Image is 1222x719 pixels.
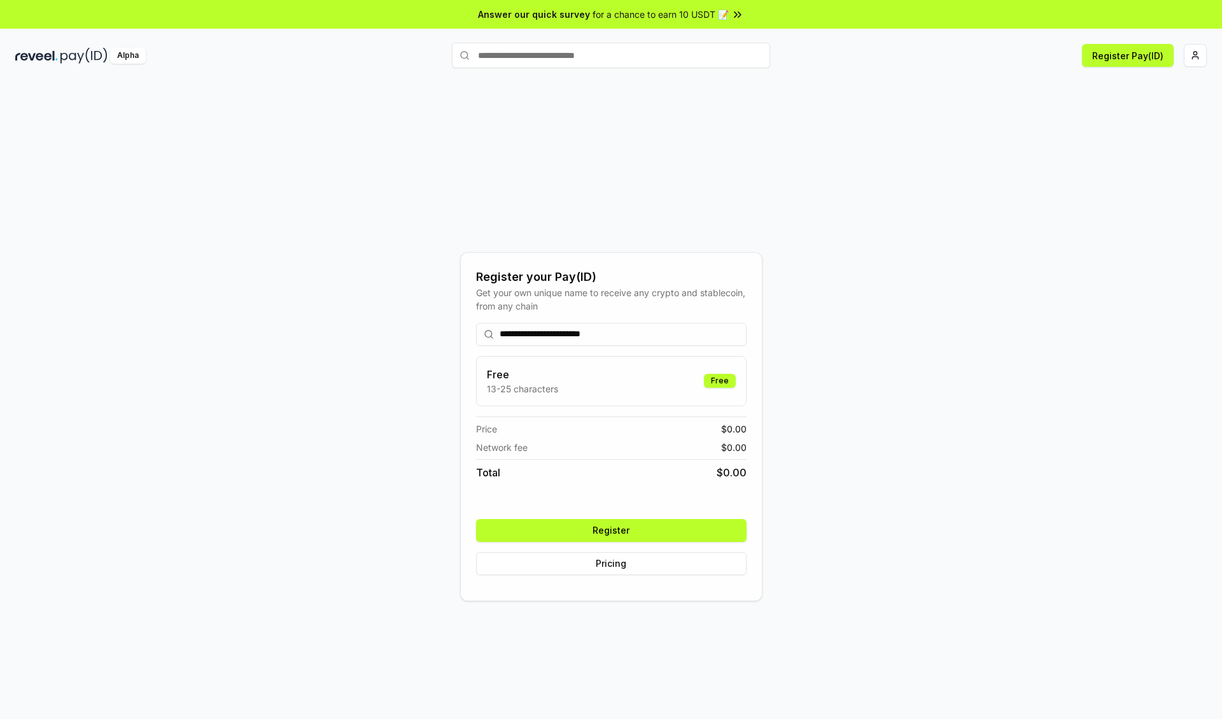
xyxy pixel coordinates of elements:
[704,374,736,388] div: Free
[478,8,590,21] span: Answer our quick survey
[721,441,747,454] span: $ 0.00
[476,519,747,542] button: Register
[593,8,729,21] span: for a chance to earn 10 USDT 📝
[60,48,108,64] img: pay_id
[476,286,747,313] div: Get your own unique name to receive any crypto and stablecoin, from any chain
[487,367,558,382] h3: Free
[476,552,747,575] button: Pricing
[717,465,747,480] span: $ 0.00
[721,422,747,436] span: $ 0.00
[476,268,747,286] div: Register your Pay(ID)
[476,441,528,454] span: Network fee
[487,382,558,395] p: 13-25 characters
[476,422,497,436] span: Price
[1082,44,1174,67] button: Register Pay(ID)
[15,48,58,64] img: reveel_dark
[110,48,146,64] div: Alpha
[476,465,500,480] span: Total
